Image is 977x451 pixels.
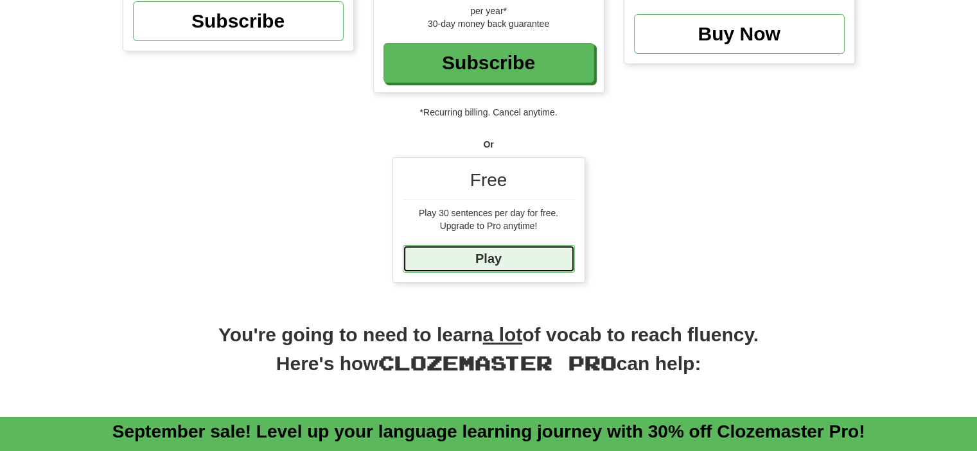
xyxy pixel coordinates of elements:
[383,4,594,17] div: per year*
[403,207,575,219] div: Play 30 sentences per day for free.
[634,14,845,54] a: Buy Now
[112,421,865,441] a: September sale! Level up your language learning journey with 30% off Clozemaster Pro!
[403,219,575,232] div: Upgrade to Pro anytime!
[403,245,575,273] a: Play
[403,167,575,200] div: Free
[383,43,594,83] a: Subscribe
[483,139,493,149] strong: Or
[133,1,344,41] a: Subscribe
[483,324,523,345] u: a lot
[123,321,855,391] h2: You're going to need to learn of vocab to reach fluency. Here's how can help:
[383,17,594,30] div: 30-day money back guarantee
[378,351,617,374] span: Clozemaster Pro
